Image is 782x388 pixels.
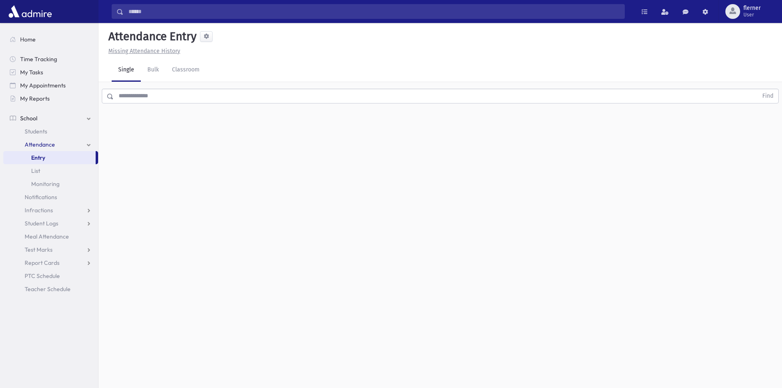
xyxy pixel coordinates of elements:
a: Meal Attendance [3,230,98,243]
a: Classroom [165,59,206,82]
a: Students [3,125,98,138]
a: Infractions [3,204,98,217]
span: PTC Schedule [25,272,60,280]
span: flerner [743,5,761,11]
a: Teacher Schedule [3,282,98,296]
button: Find [757,89,778,103]
img: AdmirePro [7,3,54,20]
h5: Attendance Entry [105,30,197,44]
a: Entry [3,151,96,164]
u: Missing Attendance History [108,48,180,55]
input: Search [124,4,624,19]
a: Bulk [141,59,165,82]
a: My Appointments [3,79,98,92]
span: User [743,11,761,18]
span: List [31,167,40,174]
span: Teacher Schedule [25,285,71,293]
a: Single [112,59,141,82]
span: Notifications [25,193,57,201]
a: Notifications [3,191,98,204]
a: List [3,164,98,177]
span: Monitoring [31,180,60,188]
span: My Reports [20,95,50,102]
span: Entry [31,154,45,161]
span: My Tasks [20,69,43,76]
span: Attendance [25,141,55,148]
span: Report Cards [25,259,60,266]
a: Monitoring [3,177,98,191]
span: Student Logs [25,220,58,227]
a: My Tasks [3,66,98,79]
a: Attendance [3,138,98,151]
a: Student Logs [3,217,98,230]
span: My Appointments [20,82,66,89]
span: Time Tracking [20,55,57,63]
a: Home [3,33,98,46]
span: Infractions [25,207,53,214]
a: Missing Attendance History [105,48,180,55]
span: Home [20,36,36,43]
span: Students [25,128,47,135]
a: My Reports [3,92,98,105]
a: PTC Schedule [3,269,98,282]
span: Test Marks [25,246,53,253]
span: School [20,115,37,122]
span: Meal Attendance [25,233,69,240]
a: Time Tracking [3,53,98,66]
a: Report Cards [3,256,98,269]
a: Test Marks [3,243,98,256]
a: School [3,112,98,125]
